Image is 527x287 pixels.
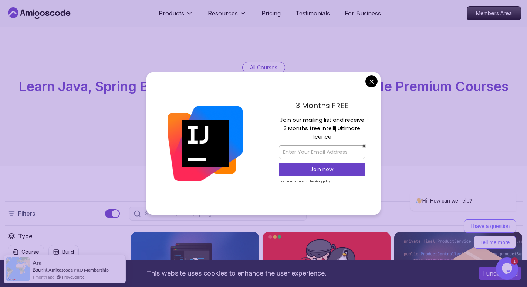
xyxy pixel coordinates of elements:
[18,232,33,241] h2: Type
[208,9,238,18] p: Resources
[48,245,79,259] button: Build
[33,274,54,280] span: a month ago
[62,248,74,256] p: Build
[479,267,521,280] button: Accept cookies
[208,9,247,24] button: Resources
[6,257,30,281] img: provesource social proof notification image
[21,248,39,256] p: Course
[345,9,381,18] a: For Business
[261,9,281,18] a: Pricing
[33,260,42,266] span: Ara
[467,7,521,20] p: Members Area
[295,9,330,18] a: Testimonials
[8,245,44,259] button: Course
[18,209,35,218] p: Filters
[48,267,109,273] a: Amigoscode PRO Membership
[496,257,520,280] iframe: chat widget
[6,265,467,281] div: This website uses cookies to enhance the user experience.
[467,6,521,20] a: Members Area
[139,100,388,131] p: Master in-demand skills like Java, Spring Boot, DevOps, React, and more through hands-on, expert-...
[62,274,85,280] a: ProveSource
[18,78,509,94] span: Learn Java, Spring Boot, DevOps & More with Amigoscode Premium Courses
[386,124,520,254] iframe: chat widget
[33,267,48,273] span: Bought
[159,9,184,18] p: Products
[143,210,302,217] input: Search Java, React, Spring boot ...
[159,9,193,24] button: Products
[250,64,277,71] p: All Courses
